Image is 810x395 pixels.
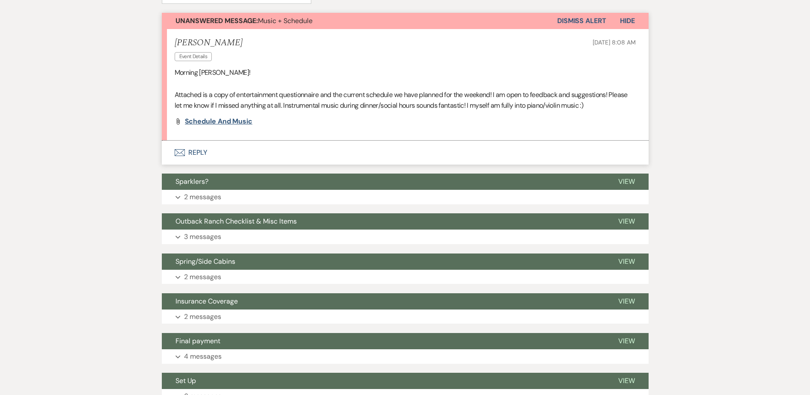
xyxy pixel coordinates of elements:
span: [DATE] 8:08 AM [593,38,635,46]
button: Hide [606,13,649,29]
h5: [PERSON_NAME] [175,38,243,48]
span: Outback Ranch Checklist & Misc Items [175,217,297,226]
button: Sparklers? [162,174,605,190]
button: Insurance Coverage [162,293,605,310]
button: Set Up [162,373,605,389]
button: 2 messages [162,190,649,204]
button: View [605,333,649,349]
button: View [605,373,649,389]
p: 2 messages [184,192,221,203]
span: View [618,376,635,385]
span: Music + Schedule [175,16,313,25]
button: View [605,254,649,270]
span: Final payment [175,336,220,345]
button: Spring/Side Cabins [162,254,605,270]
p: 4 messages [184,351,222,362]
span: Sparklers? [175,177,208,186]
button: View [605,213,649,230]
button: Unanswered Message:Music + Schedule [162,13,557,29]
span: Insurance Coverage [175,297,238,306]
button: View [605,293,649,310]
button: Final payment [162,333,605,349]
span: View [618,177,635,186]
span: Hide [620,16,635,25]
span: Set Up [175,376,196,385]
span: Schedule and Music [185,117,253,126]
button: 4 messages [162,349,649,364]
button: Dismiss Alert [557,13,606,29]
p: 2 messages [184,311,221,322]
p: Morning [PERSON_NAME]! [175,67,636,78]
button: Outback Ranch Checklist & Misc Items [162,213,605,230]
button: View [605,174,649,190]
a: Schedule and Music [185,118,253,125]
span: View [618,217,635,226]
p: 2 messages [184,271,221,283]
span: View [618,257,635,266]
button: 2 messages [162,270,649,284]
span: Spring/Side Cabins [175,257,235,266]
span: Event Details [175,52,212,61]
p: Attached is a copy of entertainment questionnaire and the current schedule we have planned for th... [175,89,636,111]
button: 3 messages [162,230,649,244]
span: View [618,336,635,345]
button: Reply [162,141,649,165]
span: View [618,297,635,306]
strong: Unanswered Message: [175,16,258,25]
button: 2 messages [162,310,649,324]
p: 3 messages [184,231,221,242]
